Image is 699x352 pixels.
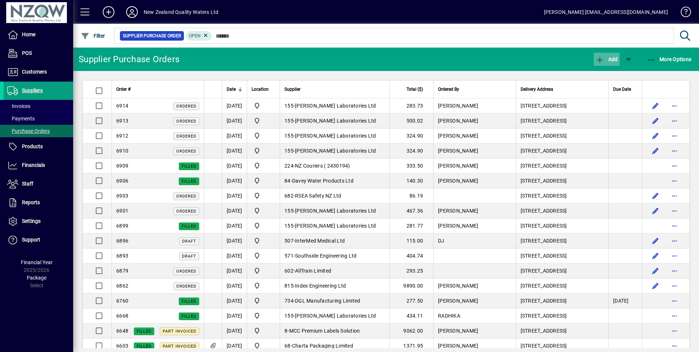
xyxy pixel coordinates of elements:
[116,103,128,109] span: 6914
[280,308,389,323] td: -
[289,328,360,334] span: MCC Premium Labels Solution
[182,299,196,304] span: Filled
[516,173,608,188] td: [STREET_ADDRESS]
[438,118,478,124] span: [PERSON_NAME]
[284,253,294,259] span: 571
[295,148,376,154] span: [PERSON_NAME] Laboratories Ltd
[669,115,680,127] button: More options
[280,248,389,263] td: -
[222,128,247,143] td: [DATE]
[438,208,478,214] span: [PERSON_NAME]
[252,326,275,335] span: Domain Rd
[222,158,247,173] td: [DATE]
[669,100,680,112] button: More options
[252,341,275,350] span: Domain Rd
[292,343,353,349] span: Charta Packaging Limited
[516,143,608,158] td: [STREET_ADDRESS]
[176,194,196,199] span: Ordered
[4,44,73,63] a: POS
[4,175,73,193] a: Staff
[227,85,242,93] div: Date
[116,313,128,319] span: 6668
[222,98,247,113] td: [DATE]
[280,113,389,128] td: -
[222,203,247,218] td: [DATE]
[222,233,247,248] td: [DATE]
[280,233,389,248] td: -
[292,178,354,184] span: Davey Water Products Ltd
[189,33,201,38] span: Open
[252,176,275,185] span: Domain Rd
[284,328,287,334] span: 8
[252,85,275,93] div: Location
[284,238,294,244] span: 507
[389,218,433,233] td: 281.77
[176,209,196,214] span: Ordered
[176,134,196,139] span: Ordered
[389,143,433,158] td: 324.90
[516,293,608,308] td: [STREET_ADDRESS]
[295,103,376,109] span: [PERSON_NAME] Laboratories Ltd
[27,275,46,281] span: Package
[252,101,275,110] span: Domain Rd
[182,224,196,229] span: Filled
[4,212,73,231] a: Settings
[613,85,638,93] div: Due Date
[186,31,212,41] mat-chip: Completion Status: Open
[284,193,294,199] span: 682
[116,223,128,229] span: 6899
[650,115,661,127] button: Edit
[516,188,608,203] td: [STREET_ADDRESS]
[284,163,294,169] span: 224
[650,235,661,247] button: Edit
[516,158,608,173] td: [STREET_ADDRESS]
[295,208,376,214] span: [PERSON_NAME] Laboratories Ltd
[438,238,445,244] span: DJ
[650,265,661,277] button: Edit
[280,128,389,143] td: -
[222,323,247,338] td: [DATE]
[284,178,291,184] span: 84
[284,283,294,289] span: 815
[650,280,661,292] button: Edit
[613,85,631,93] span: Due Date
[176,119,196,124] span: Ordered
[521,85,553,93] span: Delivery Address
[389,308,433,323] td: 434.11
[252,116,275,125] span: Domain Rd
[22,31,35,37] span: Home
[295,268,331,274] span: AllTrain Limited
[252,221,275,230] span: Domain Rd
[120,5,144,19] button: Profile
[252,311,275,320] span: Domain Rd
[669,310,680,322] button: More options
[116,118,128,124] span: 6913
[669,160,680,172] button: More options
[389,263,433,278] td: 293.25
[137,344,151,349] span: Filled
[389,158,433,173] td: 333.50
[22,50,32,56] span: POS
[647,56,692,62] span: More Options
[389,173,433,188] td: 140.30
[116,178,128,184] span: 6906
[675,1,690,25] a: Knowledge Base
[123,32,181,40] span: Supplier Purchase Order
[116,163,128,169] span: 6909
[116,283,128,289] span: 6862
[4,26,73,44] a: Home
[645,53,694,66] button: More Options
[389,293,433,308] td: 277.50
[516,218,608,233] td: [STREET_ADDRESS]
[669,205,680,217] button: More options
[222,173,247,188] td: [DATE]
[182,254,196,259] span: Draft
[669,145,680,157] button: More options
[650,250,661,262] button: Edit
[295,193,341,199] span: RSEA Safety NZ Ltd
[650,145,661,157] button: Edit
[438,178,478,184] span: [PERSON_NAME]
[4,138,73,156] a: Products
[22,162,45,168] span: Financials
[669,175,680,187] button: More options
